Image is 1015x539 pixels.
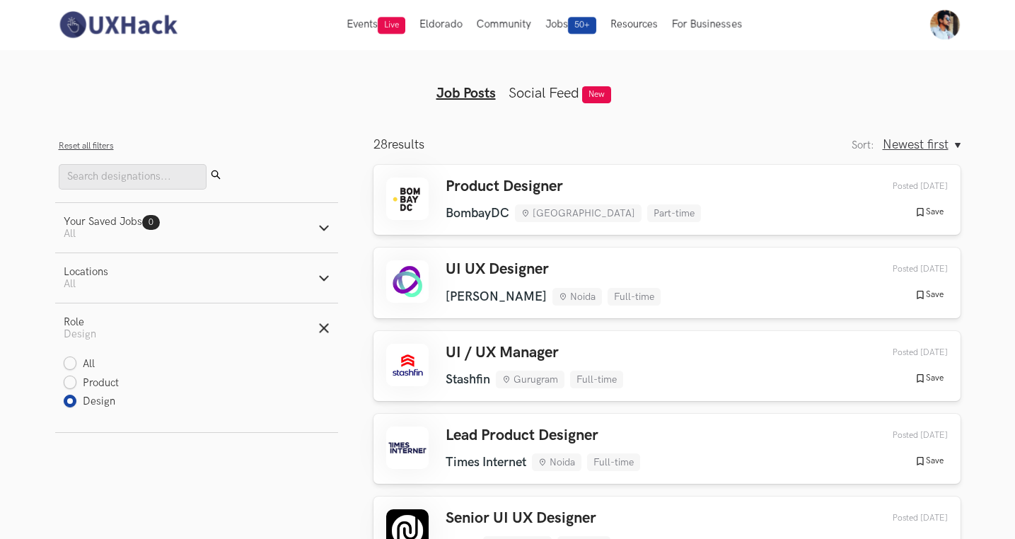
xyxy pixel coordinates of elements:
span: New [582,86,611,103]
li: Part-time [647,204,701,222]
h3: Senior UI UX Designer [446,509,610,528]
ul: Tabs Interface [236,62,779,102]
div: 12th Aug [859,430,948,441]
button: Save [910,289,948,301]
a: Lead Product Designer Times Internet Noida Full-time Posted [DATE] Save [373,414,961,484]
label: Design [64,395,116,410]
span: All [64,228,76,240]
span: Newest first [883,137,949,152]
div: Role [64,316,96,328]
li: Noida [532,453,581,471]
li: [PERSON_NAME] [446,289,547,304]
span: 28 [373,137,388,152]
p: results [373,137,424,152]
a: Product Designer BombayDC [GEOGRAPHIC_DATA] Part-time Posted [DATE] Save [373,165,961,235]
img: Your profile pic [930,10,960,40]
li: Noida [552,288,602,306]
li: Full-time [587,453,640,471]
h3: UI / UX Manager [446,344,623,362]
div: 14th Aug [859,264,948,274]
button: Save [910,206,948,219]
label: All [64,357,95,372]
a: UI / UX Manager Stashfin Gurugram Full-time Posted [DATE] Save [373,331,961,401]
button: Your Saved Jobs0 All [55,203,338,253]
div: Locations [64,266,108,278]
span: Live [378,17,405,34]
div: Your Saved Jobs [64,216,160,228]
li: [GEOGRAPHIC_DATA] [515,204,642,222]
li: Stashfin [446,372,490,387]
div: 20th Aug [859,181,948,192]
a: Social Feed [509,85,579,102]
button: Newest first, Sort: [883,137,961,152]
span: 0 [149,217,153,228]
span: Design [64,328,96,340]
li: Gurugram [496,371,564,388]
div: 12th Aug [859,513,948,523]
h3: UI UX Designer [446,260,661,279]
li: Times Internet [446,455,526,470]
img: UXHack-logo.png [55,10,181,40]
button: Save [910,455,948,468]
li: Full-time [608,288,661,306]
input: Search [59,164,207,190]
button: Reset all filters [59,141,114,151]
button: RoleDesign [55,303,338,353]
div: RoleDesign [55,353,338,432]
h3: Product Designer [446,178,701,196]
li: BombayDC [446,206,509,221]
button: LocationsAll [55,253,338,303]
li: Full-time [570,371,623,388]
label: Product [64,376,120,391]
h3: Lead Product Designer [446,427,640,445]
a: Job Posts [436,85,496,102]
label: Sort: [852,139,874,151]
span: 50+ [568,17,596,34]
span: All [64,278,76,290]
button: Save [910,372,948,385]
div: 14th Aug [859,347,948,358]
a: UI UX Designer [PERSON_NAME] Noida Full-time Posted [DATE] Save [373,248,961,318]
